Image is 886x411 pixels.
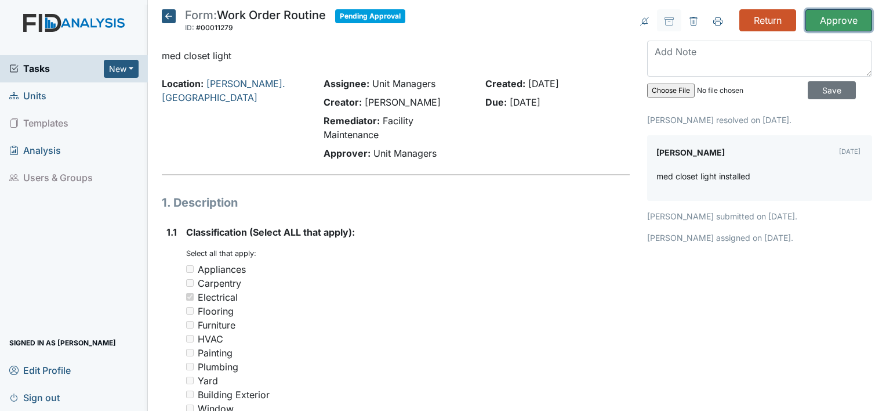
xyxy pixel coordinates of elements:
div: Appliances [198,262,246,276]
input: Return [739,9,796,31]
p: [PERSON_NAME] assigned on [DATE]. [647,232,872,244]
input: Save [808,81,856,99]
input: HVAC [186,335,194,342]
input: Flooring [186,307,194,315]
div: Painting [198,346,233,360]
label: 1.1 [166,225,177,239]
strong: Approver: [324,147,371,159]
p: [PERSON_NAME] resolved on [DATE]. [647,114,872,126]
div: Carpentry [198,276,241,290]
div: Plumbing [198,360,238,374]
p: [PERSON_NAME] submitted on [DATE]. [647,210,872,222]
input: Painting [186,349,194,356]
input: Building Exterior [186,391,194,398]
p: med closet light installed [656,170,750,182]
span: ID: [185,23,194,32]
input: Electrical [186,293,194,301]
div: Flooring [198,304,234,318]
div: Furniture [198,318,235,332]
span: Edit Profile [9,361,71,379]
span: Analysis [9,142,61,160]
span: [DATE] [528,78,559,89]
span: [DATE] [510,96,540,108]
span: Pending Approval [335,9,405,23]
input: Approve [805,9,872,31]
input: Appliances [186,265,194,273]
p: med closet light [162,49,630,63]
a: Tasks [9,62,104,75]
h1: 1. Description [162,194,630,211]
span: Unit Managers [373,147,437,159]
strong: Assignee: [324,78,369,89]
span: Unit Managers [372,78,435,89]
input: Yard [186,377,194,384]
span: Signed in as [PERSON_NAME] [9,334,116,352]
div: Building Exterior [198,388,270,402]
div: Electrical [198,290,238,304]
strong: Remediator: [324,115,380,127]
span: Units [9,87,46,105]
strong: Created: [485,78,525,89]
small: Select all that apply: [186,249,256,258]
input: Carpentry [186,279,194,287]
strong: Due: [485,96,507,108]
div: Work Order Routine [185,9,326,35]
span: #00011279 [196,23,233,32]
input: Plumbing [186,363,194,370]
strong: Creator: [324,96,362,108]
div: Yard [198,374,218,388]
a: [PERSON_NAME]. [GEOGRAPHIC_DATA] [162,78,285,103]
span: Classification (Select ALL that apply): [186,226,355,238]
small: [DATE] [839,147,860,156]
label: [PERSON_NAME] [656,145,725,161]
span: [PERSON_NAME] [365,96,441,108]
span: Sign out [9,388,60,406]
input: Furniture [186,321,194,329]
strong: Location: [162,78,204,89]
div: HVAC [198,332,223,346]
button: New [104,60,139,78]
span: Form: [185,8,217,22]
